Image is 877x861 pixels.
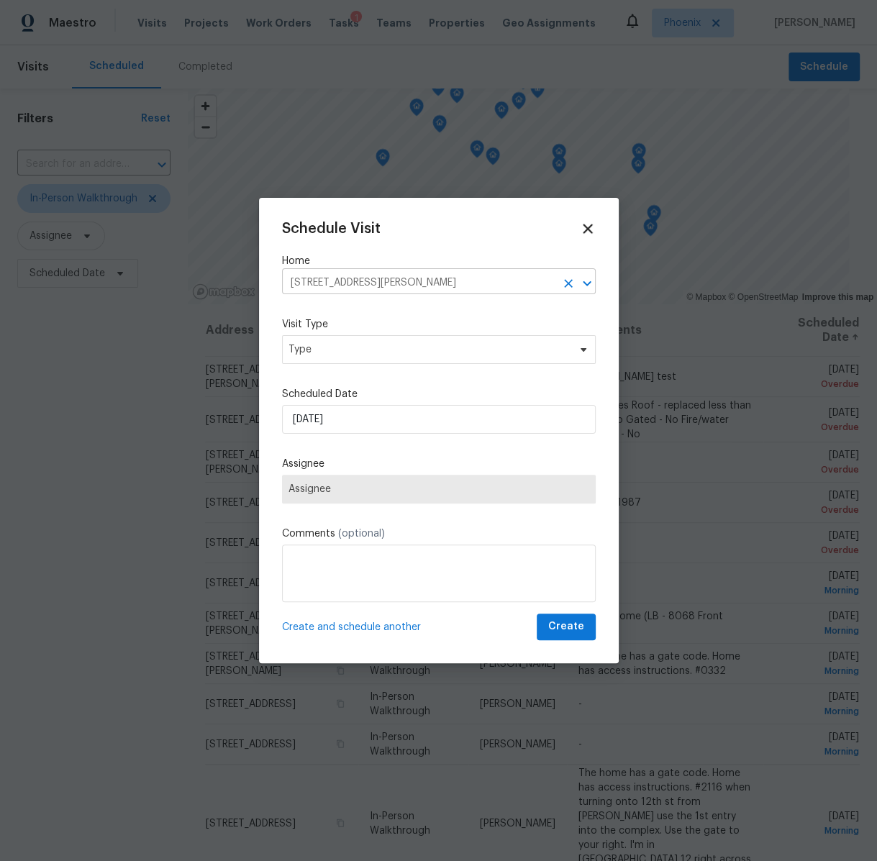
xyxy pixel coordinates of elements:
label: Assignee [282,457,596,471]
button: Clear [558,273,578,293]
button: Create [537,614,596,640]
span: Schedule Visit [282,222,381,236]
span: Close [580,221,596,237]
input: Enter in an address [282,272,555,294]
span: (optional) [338,529,385,539]
label: Visit Type [282,317,596,332]
button: Open [577,273,597,293]
span: Create and schedule another [282,620,421,634]
label: Comments [282,527,596,541]
span: Create [548,618,584,636]
label: Home [282,254,596,268]
label: Scheduled Date [282,387,596,401]
span: Type [288,342,568,357]
input: M/D/YYYY [282,405,596,434]
span: Assignee [288,483,589,495]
